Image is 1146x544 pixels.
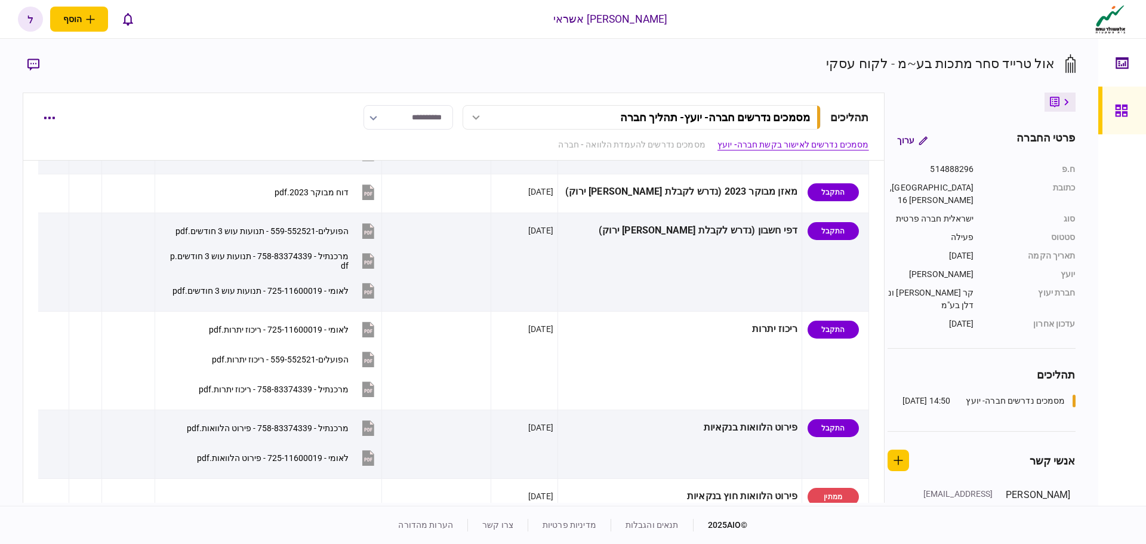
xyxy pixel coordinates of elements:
div: לאומי - 725-11600019 - פירוט הלוואות.pdf [197,453,349,463]
div: [DATE] [528,422,553,434]
div: מרכנתיל - 758-83374339 - פירוט הלוואות.pdf [187,423,349,433]
div: כתובת [986,182,1076,207]
div: © 2025 AIO [693,519,748,531]
div: מסמכים נדרשים חברה- יועץ - תהליך חברה [620,111,810,124]
button: מרכנתיל - 758-83374339 - ריכוז יתרות.pdf [199,376,377,402]
div: ממתין [808,488,859,506]
button: לאומי - 725-11600019 - ריכוז יתרות.pdf [209,316,377,343]
button: מסמכים נדרשים חברה- יועץ- תהליך חברה [463,105,821,130]
button: פתח תפריט להוספת לקוח [50,7,108,32]
div: תהליכים [830,109,869,125]
div: סטטוס [986,231,1076,244]
div: לאומי - 725-11600019 - תנועות עוש 3 חודשים.pdf [172,286,349,296]
div: ח.פ [986,163,1076,176]
a: צרו קשר [482,520,513,530]
div: תאריך הקמה [986,250,1076,262]
div: אנשי קשר [1030,453,1076,469]
div: הפועלים-559-552521 - ריכוז יתרות.pdf [212,355,349,364]
a: מסמכים נדרשים להעמדת הלוואה - חברה [558,139,705,151]
button: הפועלים-559-552521 - ריכוז יתרות.pdf [212,346,377,373]
div: סוג [986,213,1076,225]
div: מאזן מבוקר 2023 (נדרש לקבלת [PERSON_NAME] ירוק) [562,179,797,205]
button: ערוך [888,130,937,151]
div: התקבל [808,183,859,201]
div: [EMAIL_ADDRESS][DOMAIN_NAME] [916,488,993,513]
div: [DATE] [528,323,553,335]
a: הערות מהדורה [398,520,453,530]
div: [GEOGRAPHIC_DATA], 16 [PERSON_NAME] [888,182,974,207]
button: ל [18,7,43,32]
div: ישראלית חברה פרטית [888,213,974,225]
a: תנאים והגבלות [626,520,679,530]
button: הפועלים-559-552521 - תנועות עוש 3 חודשים.pdf [175,217,377,244]
div: מרכנתיל - 758-83374339 - ריכוז יתרות.pdf [199,385,349,394]
div: 514888296 [888,163,974,176]
div: לאומי - 725-11600019 - ריכוז יתרות.pdf [209,325,349,334]
div: עדכון אחרון [986,318,1076,330]
div: ריכוז יתרות [562,316,797,343]
img: client company logo [1093,4,1128,34]
button: מרכנתיל - 758-83374339 - פירוט הלוואות.pdf [187,414,377,441]
a: מסמכים נדרשים חברה- יועץ14:50 [DATE] [902,395,1076,407]
button: מרכנתיל - 758-83374339 - תנועות עוש 3 חודשים.pdf [168,247,377,274]
div: פירוט הלוואות בנקאיות [562,414,797,441]
div: קר [PERSON_NAME] ונדלן בע"מ [888,287,974,312]
div: [DATE] [888,250,974,262]
a: מסמכים נדרשים לאישור בקשת חברה- יועץ [717,139,869,151]
div: פרטי החברה [1016,130,1075,151]
div: פירוט הלוואות חוץ בנקאיות [562,483,797,510]
div: פעילה [888,231,974,244]
div: מסמכים נדרשים חברה- יועץ [966,395,1065,407]
div: מרכנתיל - 758-83374339 - תנועות עוש 3 חודשים.pdf [168,251,349,271]
div: [PERSON_NAME] [888,268,974,281]
div: הפועלים-559-552521 - תנועות עוש 3 חודשים.pdf [175,226,349,236]
div: [DATE] [528,490,553,502]
div: התקבל [808,321,859,339]
div: [PERSON_NAME] אשראי [553,11,668,27]
div: 14:50 [DATE] [902,395,951,407]
div: תהליכים [888,367,1076,383]
div: [DATE] [888,318,974,330]
div: חברת יעוץ [986,287,1076,312]
div: אול טרייד סחר מתכות בע~מ - לקוח עסקי [826,54,1055,73]
button: לאומי - 725-11600019 - פירוט הלוואות.pdf [197,444,377,471]
div: התקבל [808,419,859,437]
div: דפי חשבון (נדרש לקבלת [PERSON_NAME] ירוק) [562,217,797,244]
div: [DATE] [528,186,553,198]
button: לאומי - 725-11600019 - תנועות עוש 3 חודשים.pdf [172,277,377,304]
a: מדיניות פרטיות [543,520,596,530]
div: יועץ [986,268,1076,281]
button: פתח רשימת התראות [115,7,140,32]
button: דוח מבוקר 2023.pdf [275,179,377,205]
div: התקבל [808,222,859,240]
div: [DATE] [528,225,553,236]
div: דוח מבוקר 2023.pdf [275,188,349,197]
